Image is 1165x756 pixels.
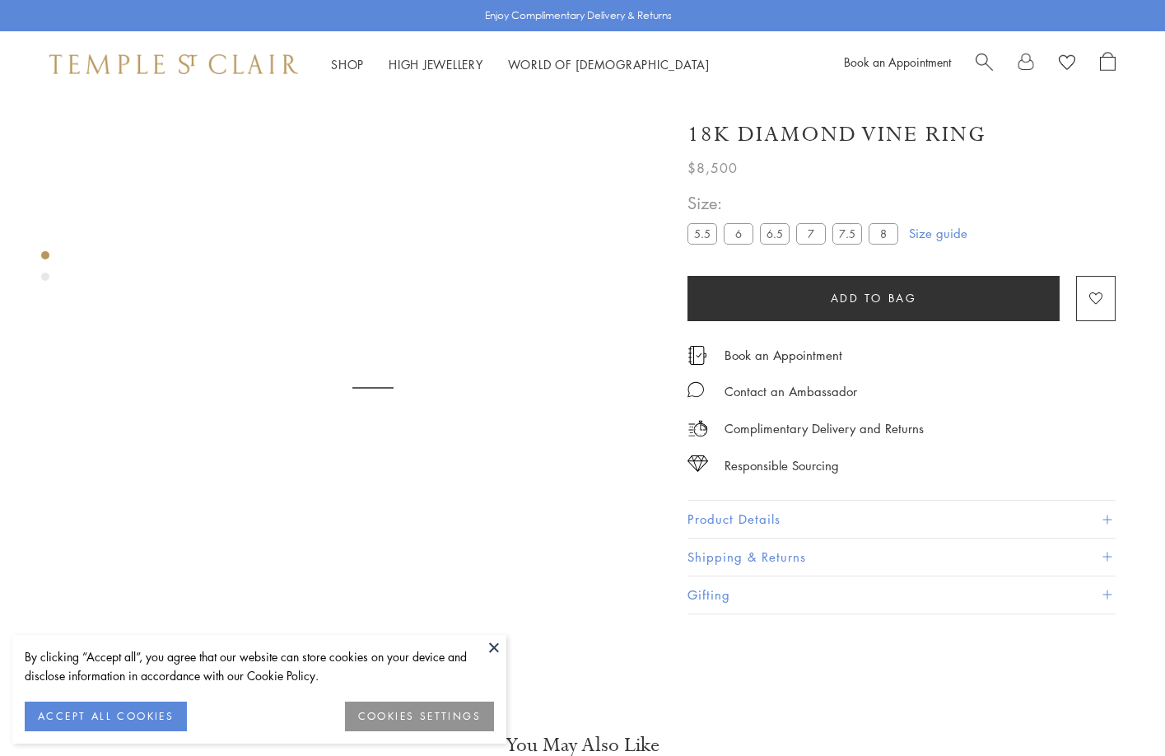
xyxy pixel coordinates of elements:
button: COOKIES SETTINGS [345,702,494,731]
label: 7.5 [832,223,862,244]
p: Complimentary Delivery and Returns [725,418,924,439]
a: View Wishlist [1059,52,1075,77]
span: $8,500 [687,157,738,179]
a: Book an Appointment [725,346,842,364]
a: ShopShop [331,56,364,72]
iframe: Gorgias live chat messenger [1083,679,1149,740]
button: ACCEPT ALL COOKIES [25,702,187,731]
a: Search [976,52,993,77]
a: World of [DEMOGRAPHIC_DATA]World of [DEMOGRAPHIC_DATA] [508,56,710,72]
div: Responsible Sourcing [725,455,839,476]
a: High JewelleryHigh Jewellery [389,56,483,72]
div: By clicking “Accept all”, you agree that our website can store cookies on your device and disclos... [25,647,494,685]
img: icon_appointment.svg [687,346,707,365]
a: Size guide [909,225,967,241]
span: Add to bag [831,289,917,307]
h1: 18K Diamond Vine Ring [687,120,986,149]
img: MessageIcon-01_2.svg [687,381,704,398]
p: Enjoy Complimentary Delivery & Returns [485,7,672,24]
div: Product gallery navigation [41,247,49,294]
label: 5.5 [687,223,717,244]
div: Contact an Ambassador [725,381,857,402]
label: 6 [724,223,753,244]
label: 8 [869,223,898,244]
img: icon_sourcing.svg [687,455,708,472]
a: Open Shopping Bag [1100,52,1116,77]
button: Shipping & Returns [687,539,1116,576]
button: Add to bag [687,276,1060,321]
button: Product Details [687,501,1116,538]
img: icon_delivery.svg [687,418,708,439]
label: 7 [796,223,826,244]
img: Temple St. Clair [49,54,298,74]
nav: Main navigation [331,54,710,75]
label: 6.5 [760,223,790,244]
span: Size: [687,189,905,217]
button: Gifting [687,576,1116,614]
a: Book an Appointment [844,54,951,70]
